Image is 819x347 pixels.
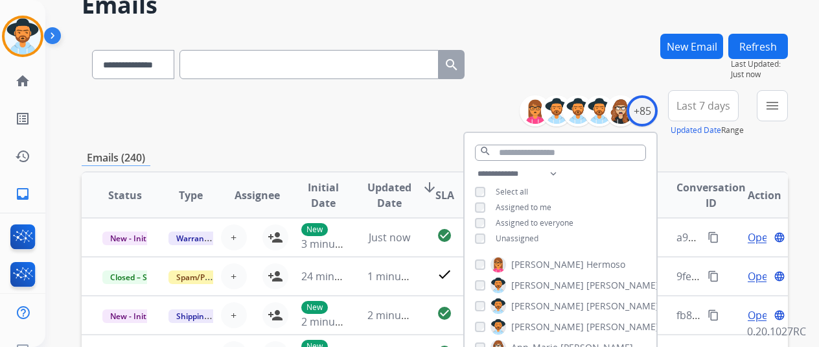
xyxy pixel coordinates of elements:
[496,202,551,213] span: Assigned to me
[301,269,376,283] span: 24 minutes ago
[676,180,746,211] span: Conversation ID
[369,230,410,245] span: Just now
[586,279,659,292] span: [PERSON_NAME]
[496,217,573,228] span: Assigned to everyone
[108,187,142,203] span: Status
[671,125,721,136] button: Updated Date
[586,300,659,313] span: [PERSON_NAME]
[444,57,459,73] mat-icon: search
[748,230,774,245] span: Open
[676,103,730,108] span: Last 7 days
[102,270,174,284] span: Closed – Solved
[221,302,247,328] button: +
[15,186,30,202] mat-icon: inbox
[774,309,785,321] mat-icon: language
[301,301,328,314] p: New
[435,187,454,203] span: SLA
[301,180,346,211] span: Initial Date
[15,149,30,164] mat-icon: history
[748,307,774,323] span: Open
[235,187,280,203] span: Assignee
[437,305,452,321] mat-icon: check_circle
[511,320,584,333] span: [PERSON_NAME]
[268,307,283,323] mat-icon: person_add
[301,223,328,236] p: New
[511,300,584,313] span: [PERSON_NAME]
[511,279,584,292] span: [PERSON_NAME]
[221,224,247,250] button: +
[15,73,30,89] mat-icon: home
[708,270,719,282] mat-icon: content_copy
[708,232,719,243] mat-icon: content_copy
[268,269,283,284] mat-icon: person_add
[708,309,719,321] mat-icon: content_copy
[668,90,739,121] button: Last 7 days
[422,180,437,195] mat-icon: arrow_downward
[231,307,236,323] span: +
[179,187,203,203] span: Type
[367,180,411,211] span: Updated Date
[301,237,371,251] span: 3 minutes ago
[496,233,538,244] span: Unassigned
[102,309,163,323] span: New - Initial
[367,269,432,283] span: 1 minute ago
[221,263,247,289] button: +
[627,95,658,126] div: +85
[774,270,785,282] mat-icon: language
[671,125,744,136] span: Range
[586,320,659,333] span: [PERSON_NAME]
[748,269,774,284] span: Open
[82,150,150,166] p: Emails (240)
[728,34,788,59] button: Refresh
[301,315,371,329] span: 2 minutes ago
[496,186,528,197] span: Select all
[102,232,163,245] span: New - Initial
[586,258,625,271] span: Hermoso
[168,232,235,245] span: Warranty Ops
[367,308,437,322] span: 2 minutes ago
[231,269,236,284] span: +
[722,173,788,218] th: Action
[168,309,257,323] span: Shipping Protection
[437,228,452,243] mat-icon: check_circle
[731,59,788,69] span: Last Updated:
[660,34,723,59] button: New Email
[231,230,236,245] span: +
[437,267,452,282] mat-icon: check
[731,69,788,80] span: Just now
[765,98,780,114] mat-icon: menu
[168,270,240,284] span: Spam/Phishing
[511,258,584,271] span: [PERSON_NAME]
[5,18,41,54] img: avatar
[479,145,491,157] mat-icon: search
[268,230,283,245] mat-icon: person_add
[747,324,806,339] p: 0.20.1027RC
[774,232,785,243] mat-icon: language
[15,111,30,126] mat-icon: list_alt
